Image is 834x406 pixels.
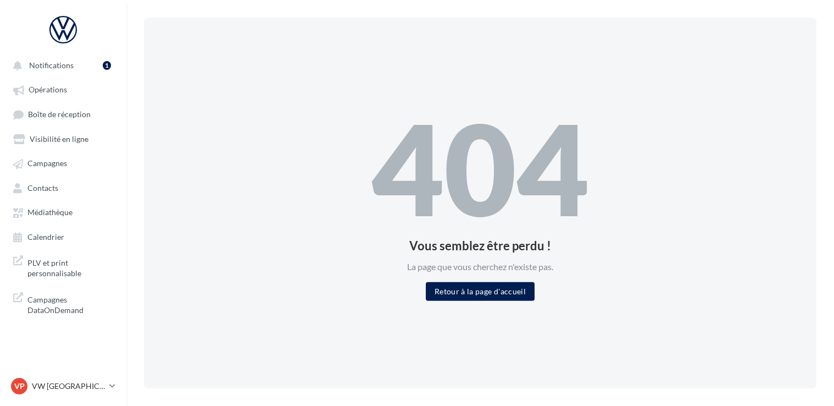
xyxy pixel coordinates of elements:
[27,208,73,217] span: Médiathèque
[14,381,25,392] span: VP
[426,282,535,300] button: Retour à la page d'accueil
[7,227,120,246] a: Calendrier
[7,104,120,124] a: Boîte de réception
[7,202,120,222] a: Médiathèque
[27,232,64,242] span: Calendrier
[103,61,111,70] div: 1
[371,239,589,251] div: Vous semblez être perdu !
[7,288,120,320] a: Campagnes DataOnDemand
[371,106,589,231] div: 404
[30,134,88,144] span: Visibilité en ligne
[27,255,113,279] span: PLV et print personnalisable
[27,159,67,168] span: Campagnes
[29,61,74,70] span: Notifications
[371,260,589,273] div: La page que vous cherchez n'existe pas.
[32,381,105,392] p: VW [GEOGRAPHIC_DATA] 13
[7,55,115,75] button: Notifications 1
[7,79,120,99] a: Opérations
[7,129,120,149] a: Visibilité en ligne
[7,251,120,283] a: PLV et print personnalisable
[29,85,67,95] span: Opérations
[7,178,120,197] a: Contacts
[27,183,58,193] span: Contacts
[28,109,91,119] span: Boîte de réception
[27,292,113,316] span: Campagnes DataOnDemand
[7,153,120,173] a: Campagnes
[9,376,118,397] a: VP VW [GEOGRAPHIC_DATA] 13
